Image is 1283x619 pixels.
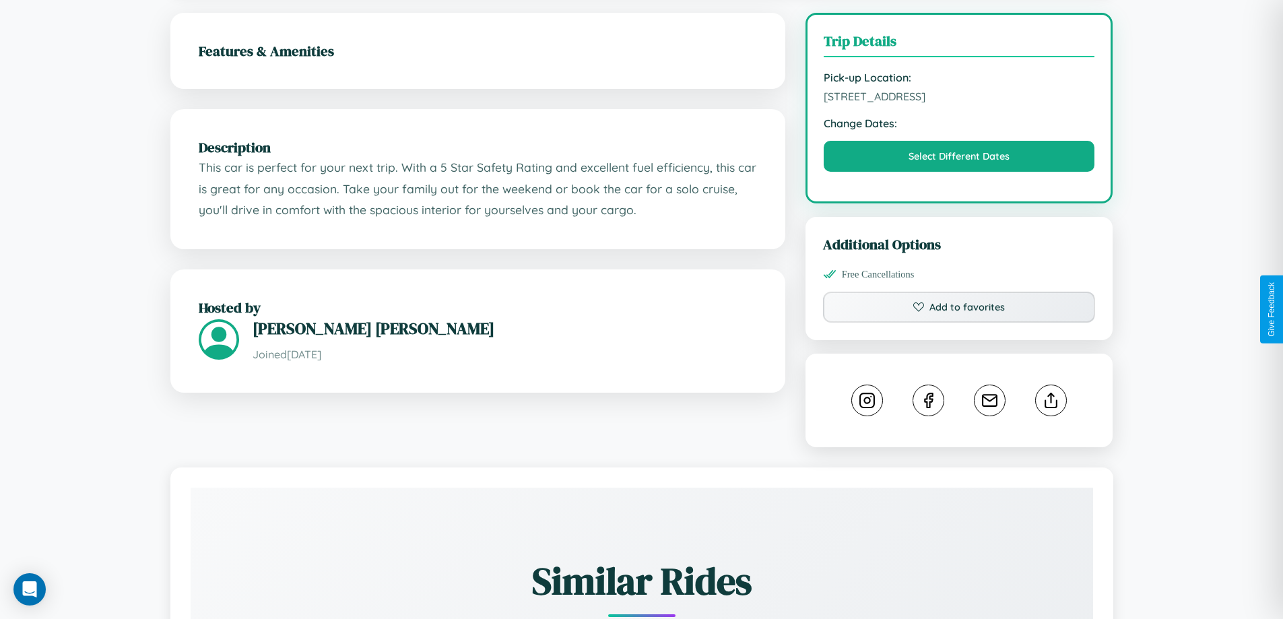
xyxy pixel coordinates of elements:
p: Joined [DATE] [253,345,757,364]
strong: Change Dates: [824,117,1095,130]
h2: Hosted by [199,298,757,317]
h3: Additional Options [823,234,1096,254]
span: [STREET_ADDRESS] [824,90,1095,103]
h3: Trip Details [824,31,1095,57]
div: Open Intercom Messenger [13,573,46,606]
strong: Pick-up Location: [824,71,1095,84]
h2: Features & Amenities [199,41,757,61]
div: Give Feedback [1267,282,1276,337]
span: Free Cancellations [842,269,915,280]
p: This car is perfect for your next trip. With a 5 Star Safety Rating and excellent fuel efficiency... [199,157,757,221]
h2: Description [199,137,757,157]
h2: Similar Rides [238,555,1046,607]
h3: [PERSON_NAME] [PERSON_NAME] [253,317,757,339]
button: Add to favorites [823,292,1096,323]
button: Select Different Dates [824,141,1095,172]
